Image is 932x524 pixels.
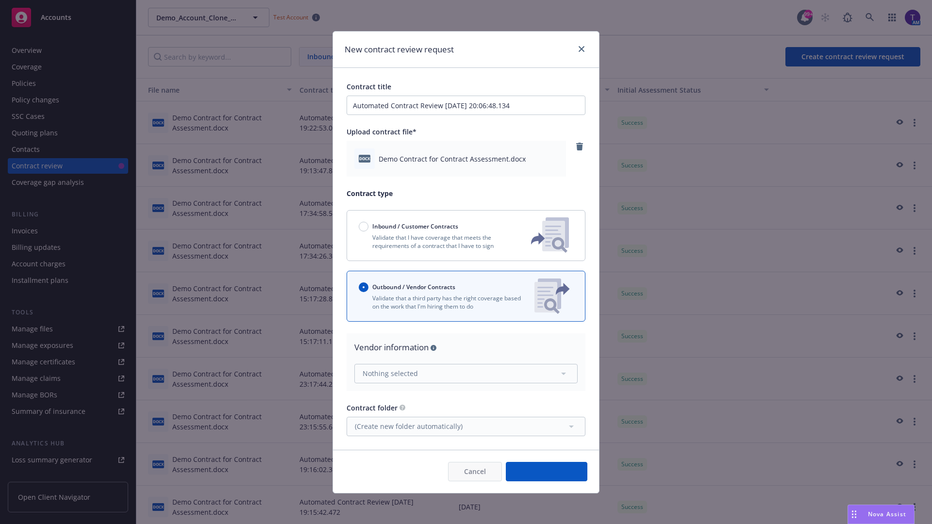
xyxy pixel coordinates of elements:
span: (Create new folder automatically) [355,421,463,431]
input: Enter a title for this contract [347,96,585,115]
span: Nothing selected [363,368,418,378]
span: Inbound / Customer Contracts [372,222,458,230]
p: Contract type [347,188,585,198]
span: Outbound / Vendor Contracts [372,283,455,291]
div: Drag to move [848,505,860,524]
button: Nova Assist [848,505,915,524]
span: Contract title [347,82,391,91]
a: remove [574,141,585,152]
span: Nova Assist [868,510,906,518]
h1: New contract review request [345,43,454,56]
span: Upload contract file* [347,127,416,136]
span: Demo Contract for Contract Assessment.docx [379,154,526,164]
input: Outbound / Vendor Contracts [359,282,368,292]
span: Create request [522,467,571,476]
div: Vendor information [354,341,578,354]
button: Create request [506,462,587,481]
button: Nothing selected [354,364,578,383]
button: Outbound / Vendor ContractsValidate that a third party has the right coverage based on the work t... [347,271,585,322]
button: Inbound / Customer ContractsValidate that I have coverage that meets the requirements of a contra... [347,210,585,261]
input: Inbound / Customer Contracts [359,222,368,231]
p: Validate that a third party has the right coverage based on the work that I'm hiring them to do [359,294,527,311]
button: (Create new folder automatically) [347,417,585,436]
button: Cancel [448,462,502,481]
a: close [576,43,587,55]
span: Cancel [464,467,486,476]
span: Contract folder [347,403,398,412]
span: docx [359,155,370,162]
p: Validate that I have coverage that meets the requirements of a contract that I have to sign [359,233,515,250]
